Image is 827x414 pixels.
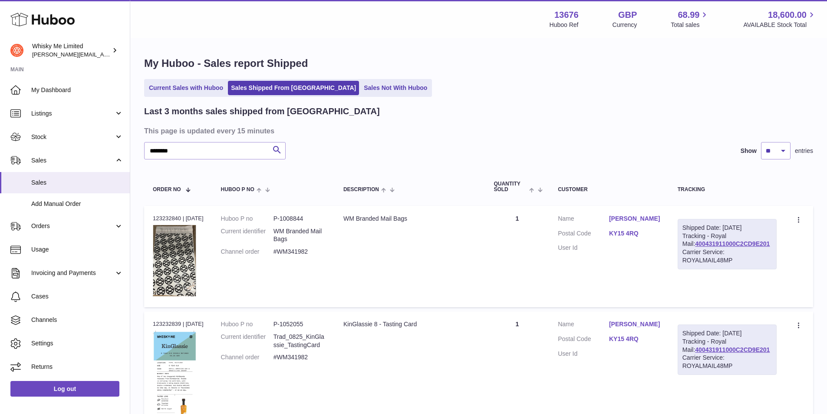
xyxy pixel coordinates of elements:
[153,187,181,192] span: Order No
[485,206,549,307] td: 1
[31,292,123,301] span: Cases
[618,9,637,21] strong: GBP
[31,339,123,348] span: Settings
[273,227,326,244] dd: WM Branded Mail Bags
[343,187,379,192] span: Description
[558,350,609,358] dt: User Id
[31,200,123,208] span: Add Manual Order
[558,320,609,331] dt: Name
[361,81,430,95] a: Sales Not With Huboo
[768,9,807,21] span: 18,600.00
[609,229,660,238] a: KY15 4RQ
[144,126,811,136] h3: This page is updated every 15 minutes
[558,244,609,252] dt: User Id
[31,109,114,118] span: Listings
[671,21,709,29] span: Total sales
[31,86,123,94] span: My Dashboard
[554,9,579,21] strong: 13676
[221,187,254,192] span: Huboo P no
[146,81,226,95] a: Current Sales with Huboo
[609,320,660,328] a: [PERSON_NAME]
[695,346,770,353] a: 400431911000C2CD9E201
[613,21,637,29] div: Currency
[682,329,772,338] div: Shipped Date: [DATE]
[695,240,770,247] a: 400431911000C2CD9E201
[31,316,123,324] span: Channels
[550,21,579,29] div: Huboo Ref
[609,215,660,223] a: [PERSON_NAME]
[10,44,23,57] img: frances@whiskyshop.com
[558,215,609,225] dt: Name
[32,51,174,58] span: [PERSON_NAME][EMAIL_ADDRESS][DOMAIN_NAME]
[32,42,110,59] div: Whisky Me Limited
[221,248,273,256] dt: Channel order
[153,215,204,222] div: 123232840 | [DATE]
[558,335,609,345] dt: Postal Code
[678,219,777,269] div: Tracking - Royal Mail:
[343,320,476,328] div: KinGlassie 8 - Tasting Card
[558,229,609,240] dt: Postal Code
[273,333,326,349] dd: Trad_0825_KinGlassie_TastingCard
[144,106,380,117] h2: Last 3 months sales shipped from [GEOGRAPHIC_DATA]
[221,215,273,223] dt: Huboo P no
[31,179,123,187] span: Sales
[273,353,326,361] dd: #WM341982
[31,133,114,141] span: Stock
[144,56,813,70] h1: My Huboo - Sales report Shipped
[153,225,196,296] img: 1725358317.png
[609,335,660,343] a: KY15 4RQ
[221,353,273,361] dt: Channel order
[221,320,273,328] dt: Huboo P no
[682,224,772,232] div: Shipped Date: [DATE]
[743,9,817,29] a: 18,600.00 AVAILABLE Stock Total
[795,147,813,155] span: entries
[558,187,660,192] div: Customer
[671,9,709,29] a: 68.99 Total sales
[31,245,123,254] span: Usage
[31,269,114,277] span: Invoicing and Payments
[678,9,699,21] span: 68.99
[343,215,476,223] div: WM Branded Mail Bags
[273,215,326,223] dd: P-1008844
[678,187,777,192] div: Tracking
[228,81,359,95] a: Sales Shipped From [GEOGRAPHIC_DATA]
[682,354,772,370] div: Carrier Service: ROYALMAIL48MP
[221,227,273,244] dt: Current identifier
[743,21,817,29] span: AVAILABLE Stock Total
[678,325,777,375] div: Tracking - Royal Mail:
[494,181,527,192] span: Quantity Sold
[221,333,273,349] dt: Current identifier
[153,320,204,328] div: 123232839 | [DATE]
[31,363,123,371] span: Returns
[31,156,114,165] span: Sales
[10,381,119,397] a: Log out
[682,248,772,265] div: Carrier Service: ROYALMAIL48MP
[273,320,326,328] dd: P-1052055
[741,147,757,155] label: Show
[31,222,114,230] span: Orders
[273,248,326,256] dd: #WM341982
